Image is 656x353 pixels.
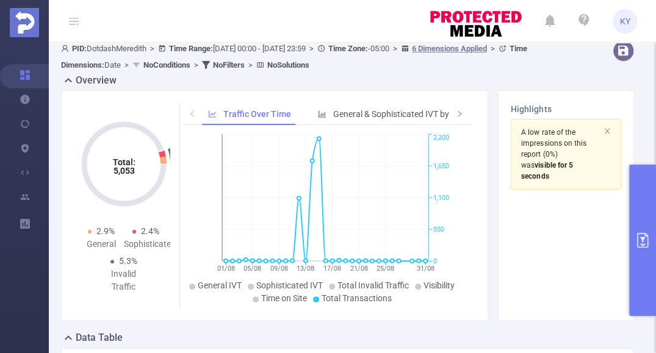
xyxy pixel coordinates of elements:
span: was [521,161,572,180]
tspan: 550 [433,226,444,234]
span: General IVT [198,280,242,290]
i: icon: close [604,127,611,135]
b: Time Zone: [328,44,368,53]
i: icon: left [189,110,196,117]
div: Invalid Traffic [101,268,146,293]
b: PID: [72,44,87,53]
span: > [190,60,202,70]
div: General [79,238,124,251]
tspan: 1,650 [433,162,449,170]
i: icon: user [61,45,72,52]
span: > [121,60,132,70]
b: No Filters [213,60,245,70]
tspan: 5,053 [113,166,134,176]
i: icon: right [456,110,463,117]
tspan: 09/08 [270,265,287,273]
b: Time Range: [169,44,213,53]
span: 5.3% [119,256,137,266]
b: No Conditions [143,60,190,70]
tspan: 25/08 [377,265,394,273]
h2: Data Table [76,330,123,345]
i: icon: bar-chart [318,110,326,118]
span: > [306,44,317,53]
h3: Highlights [511,103,621,116]
b: visible for 5 seconds [521,161,572,180]
span: > [487,44,499,53]
tspan: 2,200 [433,134,449,142]
tspan: 0 [433,257,437,265]
span: Traffic Over Time [223,109,291,119]
span: 2.4% [141,226,159,236]
u: 6 Dimensions Applied [412,44,487,53]
span: Total Invalid Traffic [337,280,409,290]
span: Visibility [424,280,455,290]
img: Protected Media [10,8,39,37]
b: No Solutions [267,60,309,70]
tspan: 01/08 [217,265,234,273]
span: > [245,60,256,70]
span: > [146,44,158,53]
div: Sophisticated [124,238,169,251]
span: KY [620,9,630,34]
span: Sophisticated IVT [256,280,323,290]
tspan: 13/08 [297,265,314,273]
span: Time on Site [261,293,307,303]
span: 2.9% [96,226,115,236]
span: General & Sophisticated IVT by Category [333,109,486,119]
span: DotdashMeredith [DATE] 00:00 - [DATE] 23:59 -05:00 [61,44,527,70]
tspan: 31/08 [416,265,434,273]
tspan: 1,100 [433,194,449,202]
h2: Overview [76,73,117,88]
tspan: 21/08 [350,265,367,273]
tspan: 05/08 [243,265,261,273]
tspan: Total: [112,157,135,167]
button: icon: close [604,124,611,138]
span: (0%) [521,128,586,180]
i: icon: line-chart [208,110,217,118]
tspan: 17/08 [323,265,341,273]
span: A low rate of the impressions on this report [521,128,586,159]
span: Total Transactions [322,293,392,303]
span: > [389,44,401,53]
